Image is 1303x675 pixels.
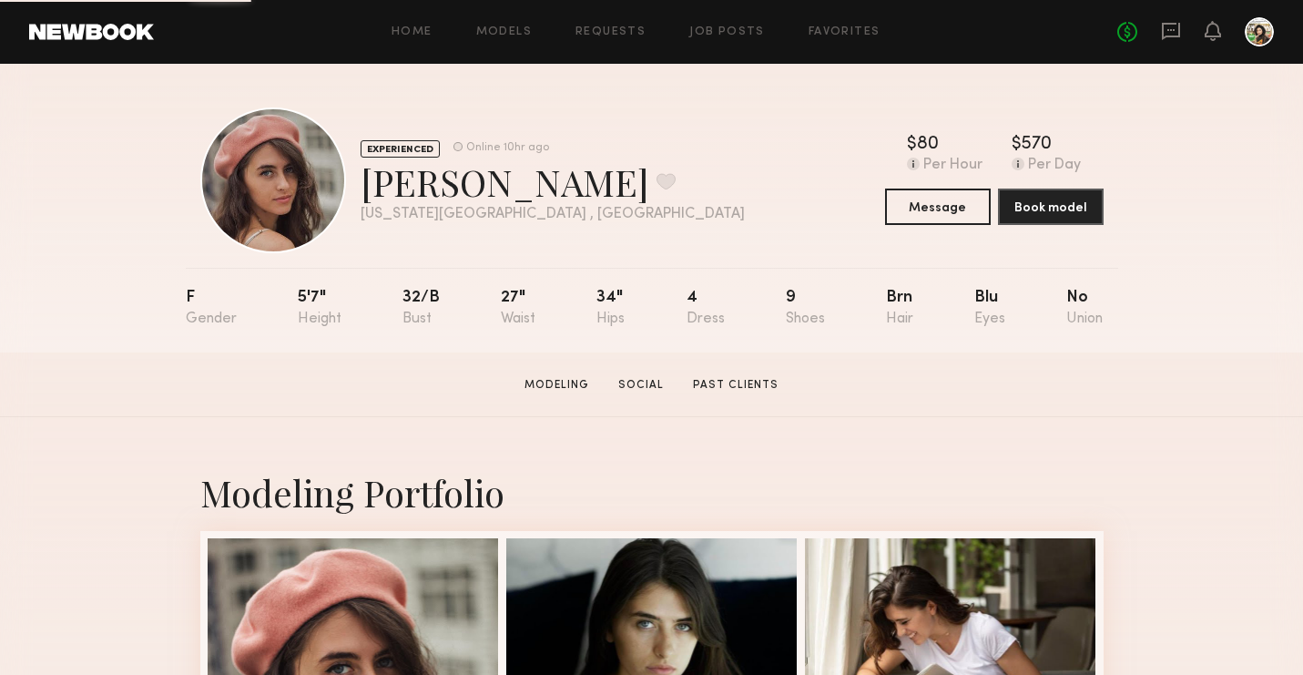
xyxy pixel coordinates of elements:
[402,290,440,327] div: 32/b
[686,377,786,394] a: Past Clients
[886,290,913,327] div: Brn
[501,290,535,327] div: 27"
[1022,136,1052,154] div: 570
[517,377,596,394] a: Modeling
[575,26,646,38] a: Requests
[786,290,825,327] div: 9
[687,290,725,327] div: 4
[596,290,625,327] div: 34"
[611,377,671,394] a: Social
[1012,136,1022,154] div: $
[476,26,532,38] a: Models
[200,468,1104,516] div: Modeling Portfolio
[466,142,549,154] div: Online 10hr ago
[1028,158,1081,174] div: Per Day
[885,189,991,225] button: Message
[186,290,237,327] div: F
[298,290,341,327] div: 5'7"
[974,290,1005,327] div: Blu
[917,136,939,154] div: 80
[1066,290,1103,327] div: No
[361,158,745,206] div: [PERSON_NAME]
[361,140,440,158] div: EXPERIENCED
[907,136,917,154] div: $
[361,207,745,222] div: [US_STATE][GEOGRAPHIC_DATA] , [GEOGRAPHIC_DATA]
[392,26,433,38] a: Home
[809,26,881,38] a: Favorites
[689,26,765,38] a: Job Posts
[998,189,1104,225] button: Book model
[923,158,982,174] div: Per Hour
